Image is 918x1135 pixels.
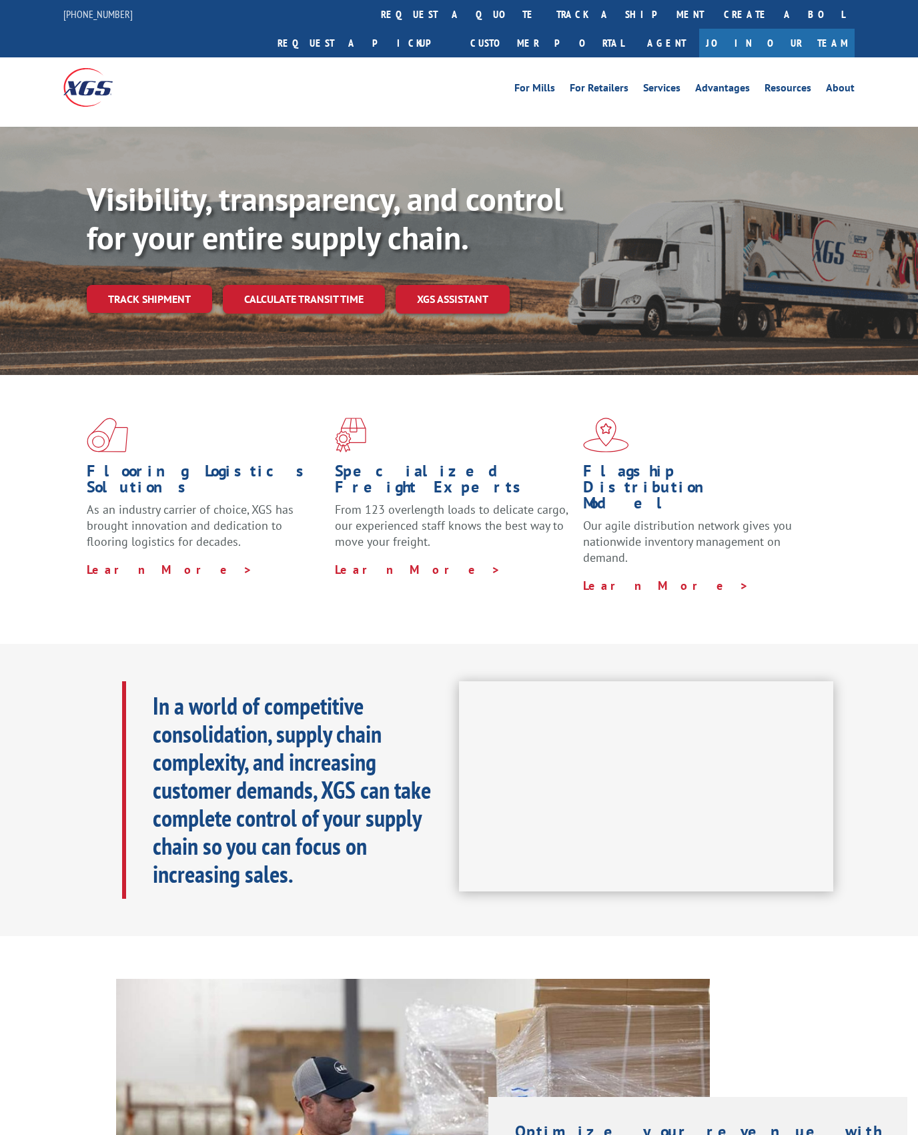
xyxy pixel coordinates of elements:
[335,418,366,452] img: xgs-icon-focused-on-flooring-red
[87,418,128,452] img: xgs-icon-total-supply-chain-intelligence-red
[695,83,750,97] a: Advantages
[268,29,460,57] a: Request a pickup
[570,83,628,97] a: For Retailers
[87,502,294,549] span: As an industry carrier of choice, XGS has brought innovation and dedication to flooring logistics...
[87,178,563,258] b: Visibility, transparency, and control for your entire supply chain.
[583,418,629,452] img: xgs-icon-flagship-distribution-model-red
[583,578,749,593] a: Learn More >
[87,562,253,577] a: Learn More >
[459,681,833,892] iframe: XGS Logistics Solutions
[63,7,133,21] a: [PHONE_NUMBER]
[223,285,385,314] a: Calculate transit time
[765,83,811,97] a: Resources
[643,83,680,97] a: Services
[396,285,510,314] a: XGS ASSISTANT
[335,562,501,577] a: Learn More >
[826,83,855,97] a: About
[335,502,573,561] p: From 123 overlength loads to delicate cargo, our experienced staff knows the best way to move you...
[460,29,634,57] a: Customer Portal
[87,463,325,502] h1: Flooring Logistics Solutions
[87,285,212,313] a: Track shipment
[634,29,699,57] a: Agent
[335,463,573,502] h1: Specialized Freight Experts
[583,463,821,518] h1: Flagship Distribution Model
[153,690,431,889] b: In a world of competitive consolidation, supply chain complexity, and increasing customer demands...
[514,83,555,97] a: For Mills
[583,518,792,565] span: Our agile distribution network gives you nationwide inventory management on demand.
[699,29,855,57] a: Join Our Team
